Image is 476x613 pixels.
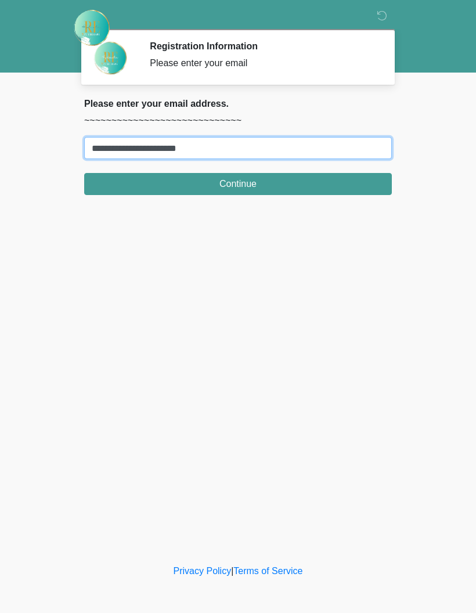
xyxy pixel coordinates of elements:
p: ~~~~~~~~~~~~~~~~~~~~~~~~~~~~~ [84,114,392,128]
div: Please enter your email [150,56,374,70]
a: Terms of Service [233,566,302,576]
a: Privacy Policy [174,566,232,576]
img: Agent Avatar [93,41,128,75]
h2: Please enter your email address. [84,98,392,109]
a: | [231,566,233,576]
button: Continue [84,173,392,195]
img: Rehydrate Aesthetics & Wellness Logo [73,9,111,47]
